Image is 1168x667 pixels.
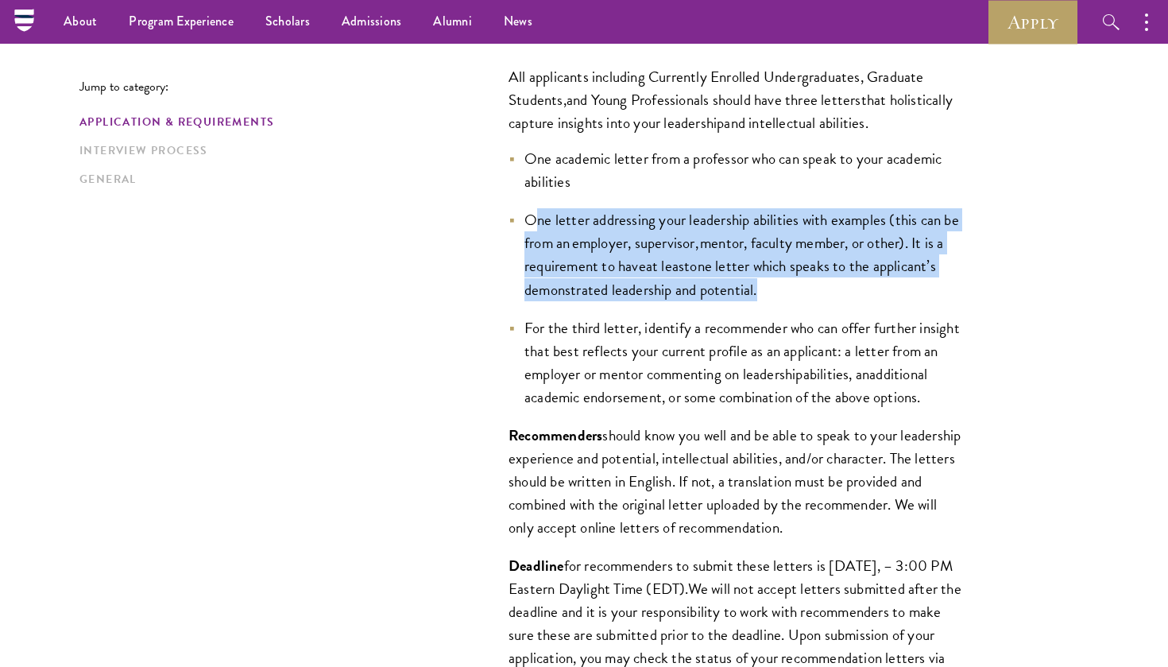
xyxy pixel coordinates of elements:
[524,363,927,409] span: additional academic endorsement, or some combination of the above options.
[567,88,768,111] span: and Young Professionals should ha
[509,554,953,600] span: for recommenders to submit these letters is [DATE], – 3:00 PM Eastern Daylight Time (EDT)
[724,111,868,134] span: and intellectual abilities.
[509,65,924,111] span: All applicants including Currently Enrolled Undergraduates, Graduate Students
[524,208,959,277] span: One letter addressing your leadership abilities with examples (this can be from an employer, supe...
[79,171,404,188] a: General
[79,114,404,130] a: Application & Requirements
[509,554,564,577] span: Deadline
[524,316,960,386] span: For the third letter, identify a recommender who can offer further insight that best reflects you...
[685,577,687,600] span: .
[524,147,942,193] span: One academic letter from a professor who can speak to your academic abilities
[509,424,602,447] span: Recommenders
[79,79,413,94] p: Jump to category:
[563,88,567,111] span: ,
[803,363,870,386] span: abilities, an
[79,142,404,159] a: Interview Process
[524,254,936,301] span: one letter which speaks to the applicant’s demonstrated leadership and potential.
[646,254,690,277] span: at least
[509,424,961,539] span: should know you well and be able to speak to your leadership experience and potential, intellectu...
[509,88,953,134] span: that holistically capture insights into your leadership
[768,88,861,111] span: ve three letters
